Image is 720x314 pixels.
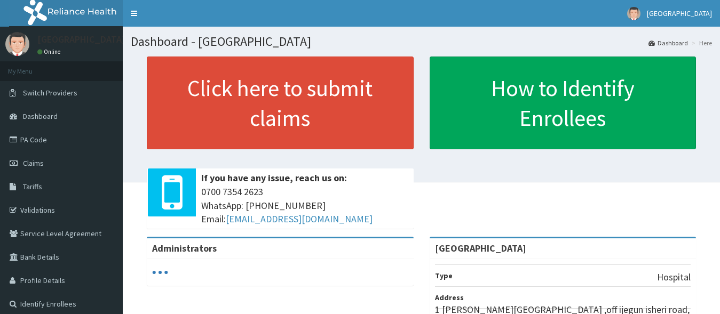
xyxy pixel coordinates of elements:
b: Administrators [152,242,217,254]
a: [EMAIL_ADDRESS][DOMAIN_NAME] [226,213,373,225]
p: Hospital [657,270,691,284]
img: User Image [627,7,640,20]
span: 0700 7354 2623 WhatsApp: [PHONE_NUMBER] Email: [201,185,408,226]
a: Dashboard [648,38,688,47]
span: [GEOGRAPHIC_DATA] [647,9,712,18]
img: User Image [5,32,29,56]
a: Click here to submit claims [147,57,414,149]
span: Tariffs [23,182,42,191]
b: Type [435,271,453,280]
b: Address [435,293,464,302]
b: If you have any issue, reach us on: [201,172,347,184]
span: Claims [23,158,44,168]
strong: [GEOGRAPHIC_DATA] [435,242,526,254]
span: Switch Providers [23,88,77,98]
a: How to Identify Enrollees [430,57,697,149]
svg: audio-loading [152,264,168,280]
span: Dashboard [23,111,58,121]
p: [GEOGRAPHIC_DATA] [37,35,125,44]
a: Online [37,48,63,55]
h1: Dashboard - [GEOGRAPHIC_DATA] [131,35,712,49]
li: Here [689,38,712,47]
